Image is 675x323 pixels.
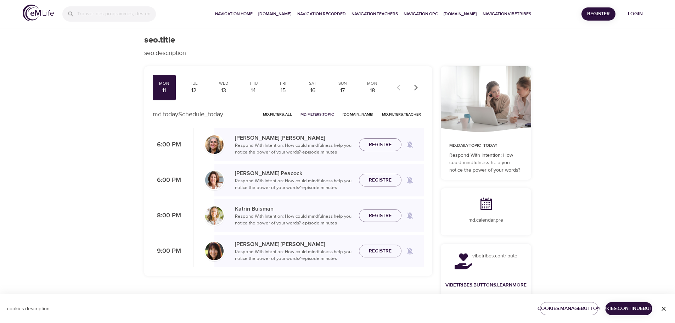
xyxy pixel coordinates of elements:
[153,246,181,256] p: 9:00 PM
[274,87,292,95] div: 15
[235,178,353,191] p: Respond With Intention: How could mindfulness help you notice the power of your words? · episode....
[297,10,346,18] span: navigation.recorded
[472,252,517,270] p: vibetribes.contribute
[215,10,253,18] span: navigation.home
[359,174,401,187] button: Registre
[23,5,54,21] img: logo
[205,135,224,154] img: Maria%20Alonso%20Martinez.png
[546,304,593,313] span: cookies.manageButton
[304,87,322,95] div: 16
[369,140,392,149] span: Registre
[351,10,398,18] span: navigation.teachers
[369,211,392,220] span: Registre
[244,80,262,87] div: Thu
[156,80,173,87] div: Mon
[235,213,353,227] p: Respond With Intention: How could mindfulness help you notice the power of your words? · episode....
[235,134,353,142] p: [PERSON_NAME] [PERSON_NAME]
[144,48,410,58] p: seo.description
[263,111,292,118] span: md.filters.all
[156,87,173,95] div: 11
[274,80,292,87] div: Fri
[334,80,351,87] div: Sun
[483,10,531,18] span: navigation.vibetribes
[449,143,523,149] p: md.dailyTopic_today
[215,80,232,87] div: Wed
[153,110,223,119] p: md.todaySchedule_today
[77,6,156,22] input: Trouver des programmes, des enseignants, etc...
[235,142,353,156] p: Respond With Intention: How could mindfulness help you notice the power of your words? · episode....
[144,35,175,45] h1: seo.title
[215,87,232,95] div: 13
[401,243,418,260] span: md.tooltip
[153,140,181,150] p: 6:00 PM
[404,10,438,18] span: navigation.opc
[359,138,401,151] button: Registre
[369,247,392,256] span: Registre
[153,176,181,185] p: 6:00 PM
[300,111,334,118] span: md.filters.topic
[260,109,295,120] button: md.filters.all
[444,10,477,18] span: [DOMAIN_NAME]
[258,10,292,18] span: [DOMAIN_NAME]
[611,304,647,313] span: cookies.continueButton
[235,240,353,249] p: [PERSON_NAME] [PERSON_NAME]
[401,207,418,224] span: md.tooltip
[382,111,421,118] span: md.filters.teacher
[205,242,224,260] img: Andrea_Lieberstein-min.jpg
[298,109,337,120] button: md.filters.topic
[153,211,181,221] p: 8:00 PM
[621,10,649,18] span: login
[334,87,351,95] div: 17
[401,172,418,189] span: md.tooltip
[359,209,401,222] button: Registre
[205,206,224,225] img: Katrin%20Buisman.jpg
[401,136,418,153] span: md.tooltip
[379,109,424,120] button: md.filters.teacher
[449,217,523,224] p: md.calendar.pre
[364,80,381,87] div: Mon
[540,302,598,315] button: cookies.manageButton
[584,10,613,18] span: register
[340,109,376,120] button: [DOMAIN_NAME]
[185,80,203,87] div: Tue
[235,169,353,178] p: [PERSON_NAME] Peacock
[304,80,322,87] div: Sat
[359,245,401,258] button: Registre
[605,302,652,315] button: cookies.continueButton
[364,87,381,95] div: 18
[449,152,523,174] p: Respond With Intention: How could mindfulness help you notice the power of your words?
[581,7,615,21] button: register
[449,279,523,292] a: vibetribes.buttons.learnMore
[205,171,224,189] img: Susan_Peacock-min.jpg
[343,111,373,118] span: [DOMAIN_NAME]
[235,249,353,262] p: Respond With Intention: How could mindfulness help you notice the power of your words? · episode....
[185,87,203,95] div: 12
[369,176,392,185] span: Registre
[618,7,652,21] button: login
[452,281,520,290] span: vibetribes.buttons.learnMore
[244,87,262,95] div: 14
[235,205,353,213] p: Katrin Buisman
